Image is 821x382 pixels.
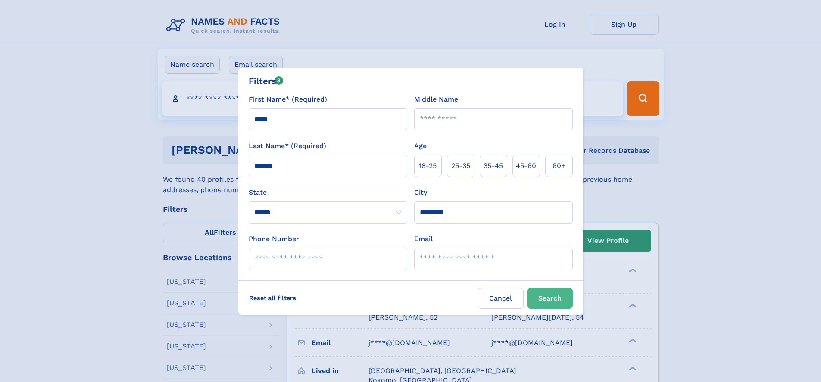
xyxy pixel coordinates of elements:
label: Reset all filters [243,288,302,308]
label: Age [414,141,427,151]
label: State [249,187,407,198]
label: Last Name* (Required) [249,141,326,151]
span: 60+ [553,161,565,171]
div: Filters [249,75,284,87]
button: Search [527,288,573,309]
label: City [414,187,427,198]
span: 25‑35 [451,161,470,171]
label: First Name* (Required) [249,94,327,105]
label: Middle Name [414,94,458,105]
label: Email [414,234,433,244]
span: 45‑60 [516,161,536,171]
label: Cancel [478,288,524,309]
span: 35‑45 [484,161,503,171]
span: 18‑25 [419,161,437,171]
label: Phone Number [249,234,299,244]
